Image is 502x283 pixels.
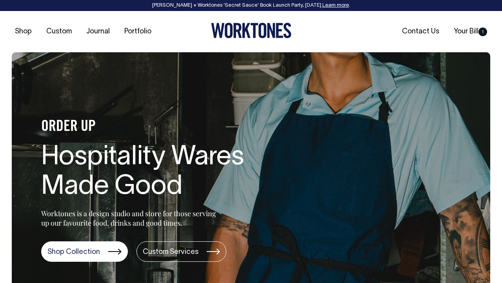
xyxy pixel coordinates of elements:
[478,28,487,36] span: 1
[451,25,490,38] a: Your Bill1
[41,143,292,202] h1: Hospitality Wares Made Good
[41,209,220,228] p: Worktones is a design studio and store for those serving up our favourite food, drinks and good t...
[41,119,292,135] h4: ORDER UP
[43,25,75,38] a: Custom
[8,3,494,8] div: [PERSON_NAME] × Worktones ‘Secret Sauce’ Book Launch Party, [DATE]. .
[12,25,35,38] a: Shop
[136,241,226,262] a: Custom Services
[41,241,128,262] a: Shop Collection
[121,25,155,38] a: Portfolio
[83,25,113,38] a: Journal
[322,3,349,8] a: Learn more
[399,25,442,38] a: Contact Us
